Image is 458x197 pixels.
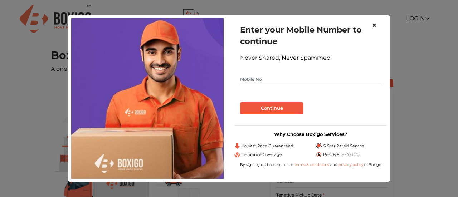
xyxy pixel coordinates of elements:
span: Pest & Fire Control [323,152,360,158]
input: Mobile No [240,74,381,85]
button: Continue [240,102,303,114]
div: Never Shared, Never Spammed [240,54,381,62]
a: privacy policy [337,162,364,167]
span: × [372,20,377,30]
button: Close [366,15,383,35]
a: terms & conditions [294,162,330,167]
h3: Why Choose Boxigo Services? [234,132,387,137]
span: Lowest Price Guaranteed [242,143,293,149]
span: Insurance Coverage [242,152,282,158]
h1: Enter your Mobile Number to continue [240,24,381,47]
span: 5 Star Rated Service [323,143,364,149]
img: storage-img [71,18,224,178]
div: By signing up I accept to the and of Boxigo [234,162,387,167]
